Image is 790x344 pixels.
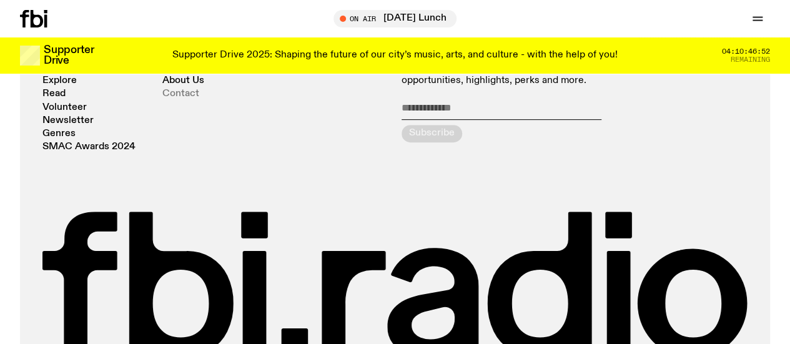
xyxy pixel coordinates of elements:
a: SMAC Awards 2024 [42,142,136,152]
button: On Air[DATE] Lunch [333,10,457,27]
p: Stay up to date on station news, creative opportunities, highlights, perks and more. [402,63,628,87]
a: Newsletter [42,116,94,125]
a: Volunteer [42,103,87,112]
a: Genres [42,129,76,139]
a: Read [42,89,66,99]
a: Contact [162,89,199,99]
a: About Us [162,76,204,86]
h3: Supporter Drive [44,45,94,66]
p: Supporter Drive 2025: Shaping the future of our city’s music, arts, and culture - with the help o... [172,50,618,61]
a: Explore [42,76,77,86]
span: Remaining [731,56,770,63]
span: 04:10:46:52 [722,48,770,55]
button: Subscribe [402,125,462,142]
